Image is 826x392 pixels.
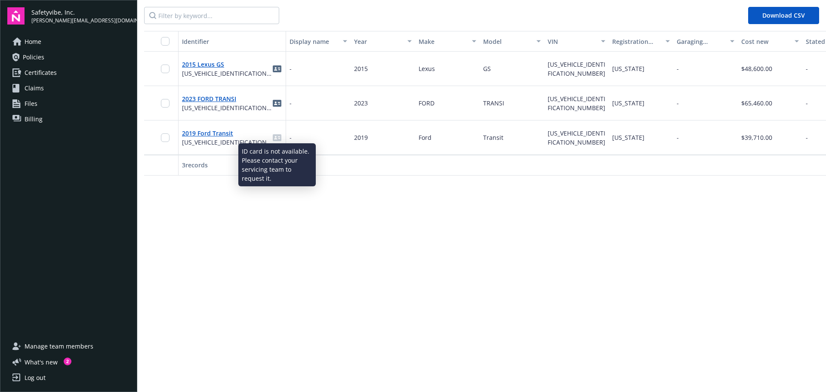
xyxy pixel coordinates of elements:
button: VIN [544,31,609,52]
button: Year [351,31,415,52]
button: Display name [286,31,351,52]
button: What's new2 [7,358,71,367]
span: [US_STATE] [612,133,644,142]
button: Identifier [179,31,286,52]
span: TRANSI [483,99,504,107]
span: 2015 [354,65,368,73]
span: [US_VEHICLE_IDENTIFICATION_NUMBER] [182,103,272,112]
a: idCard [272,64,282,74]
span: - [806,65,808,73]
input: Select all [161,37,170,46]
a: Certificates [7,66,130,80]
span: - [806,133,808,142]
span: - [677,65,679,73]
a: Policies [7,50,130,64]
button: Model [480,31,544,52]
span: 2023 FORD TRANSI [182,94,272,103]
span: 2015 Lexus GS [182,60,272,69]
span: - [677,133,679,142]
span: Claims [25,81,44,95]
span: $48,600.00 [741,65,772,73]
span: $39,710.00 [741,133,772,142]
div: Cost new [741,37,789,46]
span: [US_VEHICLE_IDENTIFICATION_NUMBER] [548,129,605,146]
span: [US_VEHICLE_IDENTIFICATION_NUMBER] [182,69,272,78]
span: [PERSON_NAME][EMAIL_ADDRESS][DOMAIN_NAME] [31,17,130,25]
div: Model [483,37,531,46]
button: Download CSV [748,7,819,24]
span: Download CSV [762,11,805,19]
a: Claims [7,81,130,95]
span: Lexus [419,65,435,73]
span: 2019 [354,133,368,142]
span: Safetyvibe, Inc. [31,8,130,17]
input: Toggle Row Selected [161,99,170,108]
button: Make [415,31,480,52]
div: Identifier [182,37,282,46]
a: idCard [272,98,282,108]
span: What ' s new [25,358,58,367]
span: 3 records [182,161,208,169]
div: Display name [290,37,338,46]
button: Registration state [609,31,673,52]
span: 2023 [354,99,368,107]
button: Safetyvibe, Inc.[PERSON_NAME][EMAIL_ADDRESS][DOMAIN_NAME] [31,7,130,25]
a: Files [7,97,130,111]
span: GS [483,65,491,73]
div: Garaging address [677,37,725,46]
span: Manage team members [25,340,93,353]
span: Home [25,35,41,49]
button: Garaging address [673,31,738,52]
span: $65,460.00 [741,99,772,107]
div: Registration state [612,37,660,46]
a: 2019 Ford Transit [182,129,233,137]
span: FORD [419,99,435,107]
span: - [290,133,292,142]
span: Certificates [25,66,57,80]
span: Transit [483,133,503,142]
input: Filter by keyword... [144,7,279,24]
input: Toggle Row Selected [161,133,170,142]
span: Billing [25,112,43,126]
span: [US_VEHICLE_IDENTIFICATION_NUMBER] [548,95,605,112]
span: [US_VEHICLE_IDENTIFICATION_NUMBER] [182,138,272,147]
a: Home [7,35,130,49]
a: Billing [7,112,130,126]
a: Manage team members [7,340,130,353]
span: 2019 Ford Transit [182,129,272,138]
span: - [290,64,292,73]
span: - [290,99,292,108]
span: [US_STATE] [612,99,644,107]
span: Ford [419,133,431,142]
span: - [677,99,679,107]
span: [US_STATE] [612,65,644,73]
span: idCard [272,133,282,143]
a: 2023 FORD TRANSI [182,95,236,103]
span: - [806,99,808,107]
span: Files [25,97,37,111]
div: Log out [25,371,46,385]
div: VIN [548,37,596,46]
input: Toggle Row Selected [161,65,170,73]
span: Policies [23,50,44,64]
div: 2 [64,358,71,365]
img: navigator-logo.svg [7,7,25,25]
div: Year [354,37,402,46]
div: Make [419,37,467,46]
button: Cost new [738,31,802,52]
span: [US_VEHICLE_IDENTIFICATION_NUMBER] [548,60,605,77]
a: 2015 Lexus GS [182,60,224,68]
